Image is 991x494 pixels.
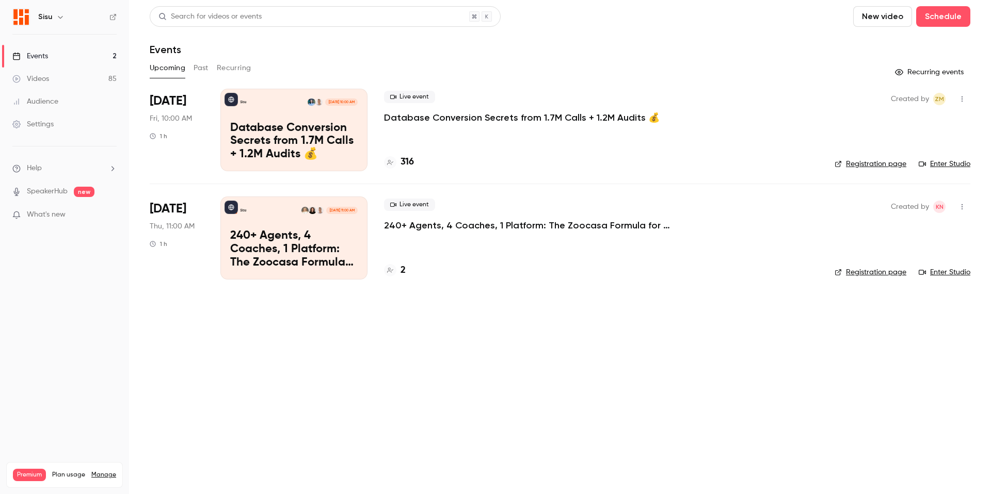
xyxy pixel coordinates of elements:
[240,208,246,213] p: Sisu
[150,132,167,140] div: 1 h
[835,159,906,169] a: Registration page
[315,98,323,106] img: Zac Muir
[52,471,85,479] span: Plan usage
[38,12,52,22] h6: Sisu
[384,111,660,124] a: Database Conversion Secrets from 1.7M Calls + 1.2M Audits 💰
[12,51,48,61] div: Events
[301,207,309,214] img: Carrie Lysenko
[891,201,929,213] span: Created by
[325,98,357,106] span: [DATE] 10:00 AM
[309,207,316,214] img: Brittany Kostov
[916,6,970,27] button: Schedule
[13,9,29,25] img: Sisu
[150,60,185,76] button: Upcoming
[13,469,46,481] span: Premium
[12,74,49,84] div: Videos
[150,93,186,109] span: [DATE]
[91,471,116,479] a: Manage
[933,201,946,213] span: Kaela Nichol
[27,163,42,174] span: Help
[150,221,195,232] span: Thu, 11:00 AM
[217,60,251,76] button: Recurring
[326,207,357,214] span: [DATE] 11:00 AM
[919,159,970,169] a: Enter Studio
[835,267,906,277] a: Registration page
[150,201,186,217] span: [DATE]
[74,187,94,197] span: new
[401,155,414,169] h4: 316
[220,89,367,171] a: Database Conversion Secrets from 1.7M Calls + 1.2M Audits 💰SisuZac MuirJustin Benson[DATE] 10:00 ...
[158,11,262,22] div: Search for videos or events
[150,196,204,279] div: Sep 25 Thu, 10:00 AM (America/Los Angeles)
[384,219,694,232] a: 240+ Agents, 4 Coaches, 1 Platform: The Zoocasa Formula for Scalable Real Estate Coaching
[12,119,54,129] div: Settings
[384,199,435,211] span: Live event
[919,267,970,277] a: Enter Studio
[384,264,406,277] a: 2
[933,93,946,105] span: Zac Muir
[384,91,435,103] span: Live event
[401,264,406,277] h4: 2
[230,122,358,161] p: Database Conversion Secrets from 1.7M Calls + 1.2M Audits 💰
[104,210,117,220] iframe: Noticeable Trigger
[853,6,912,27] button: New video
[150,113,192,124] span: Fri, 10:00 AM
[935,93,944,105] span: ZM
[240,100,246,105] p: Sisu
[27,186,68,197] a: SpeakerHub
[150,43,181,56] h1: Events
[12,163,117,174] li: help-dropdown-opener
[27,209,66,220] span: What's new
[150,89,204,171] div: Sep 19 Fri, 10:00 AM (America/Denver)
[316,207,324,214] img: Zac Muir
[891,93,929,105] span: Created by
[936,201,944,213] span: KN
[384,155,414,169] a: 316
[220,196,367,279] a: 240+ Agents, 4 Coaches, 1 Platform: The Zoocasa Formula for Scalable Real Estate CoachingSisuZac ...
[194,60,209,76] button: Past
[230,229,358,269] p: 240+ Agents, 4 Coaches, 1 Platform: The Zoocasa Formula for Scalable Real Estate Coaching
[308,98,315,106] img: Justin Benson
[150,240,167,248] div: 1 h
[890,64,970,80] button: Recurring events
[12,96,58,107] div: Audience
